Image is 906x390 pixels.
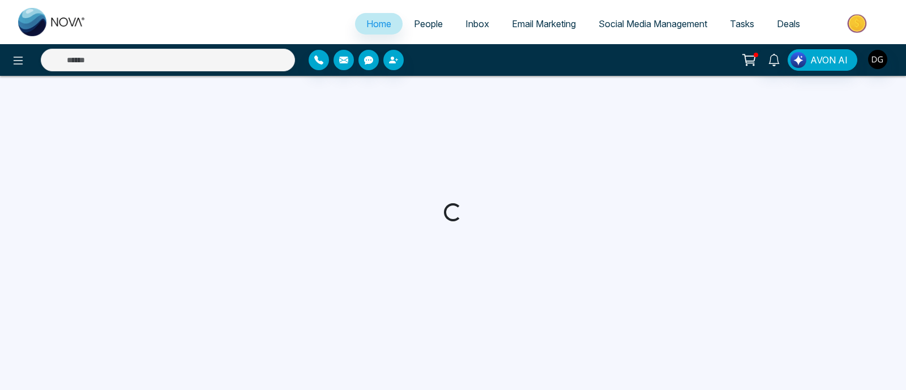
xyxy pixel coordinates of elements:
a: Tasks [719,13,766,35]
button: AVON AI [788,49,857,71]
a: Deals [766,13,811,35]
span: AVON AI [810,53,848,67]
a: Home [355,13,403,35]
span: Tasks [730,18,754,29]
span: Deals [777,18,800,29]
span: Home [366,18,391,29]
span: People [414,18,443,29]
a: Inbox [454,13,501,35]
span: Inbox [465,18,489,29]
a: People [403,13,454,35]
img: Market-place.gif [817,11,899,36]
a: Email Marketing [501,13,587,35]
img: User Avatar [868,50,887,69]
span: Email Marketing [512,18,576,29]
img: Lead Flow [790,52,806,68]
span: Social Media Management [599,18,707,29]
img: Nova CRM Logo [18,8,86,36]
a: Social Media Management [587,13,719,35]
